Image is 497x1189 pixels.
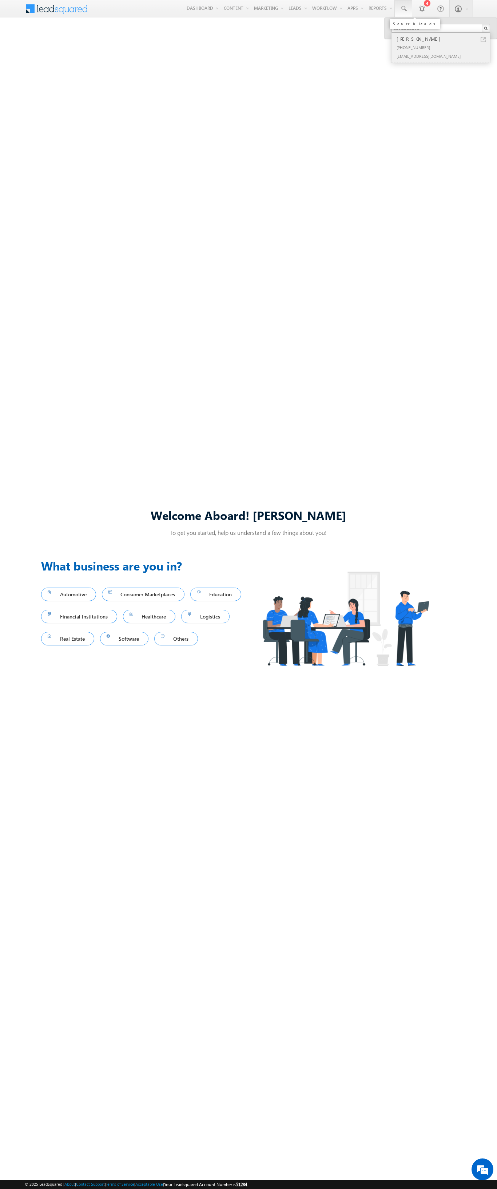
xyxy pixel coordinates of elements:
[236,1182,247,1187] span: 51284
[106,1182,134,1186] a: Terms of Service
[393,21,437,26] div: Search Leads
[76,1182,105,1186] a: Contact Support
[25,1181,247,1188] span: © 2025 LeadSquared | | | | |
[395,35,493,43] div: [PERSON_NAME]
[135,1182,163,1186] a: Acceptable Use
[395,52,493,60] div: [EMAIL_ADDRESS][DOMAIN_NAME]
[164,1182,247,1187] span: Your Leadsquared Account Number is
[197,589,235,599] span: Education
[41,529,456,536] p: To get you started, help us understand a few things about you!
[48,634,88,644] span: Real Estate
[130,612,169,621] span: Healthcare
[64,1182,75,1186] a: About
[48,589,90,599] span: Automotive
[41,507,456,523] div: Welcome Aboard! [PERSON_NAME]
[107,634,142,644] span: Software
[249,557,443,680] img: Industry.png
[108,589,178,599] span: Consumer Marketplaces
[41,557,249,575] h3: What business are you in?
[395,43,493,52] div: [PHONE_NUMBER]
[161,634,191,644] span: Others
[48,612,111,621] span: Financial Institutions
[188,612,223,621] span: Logistics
